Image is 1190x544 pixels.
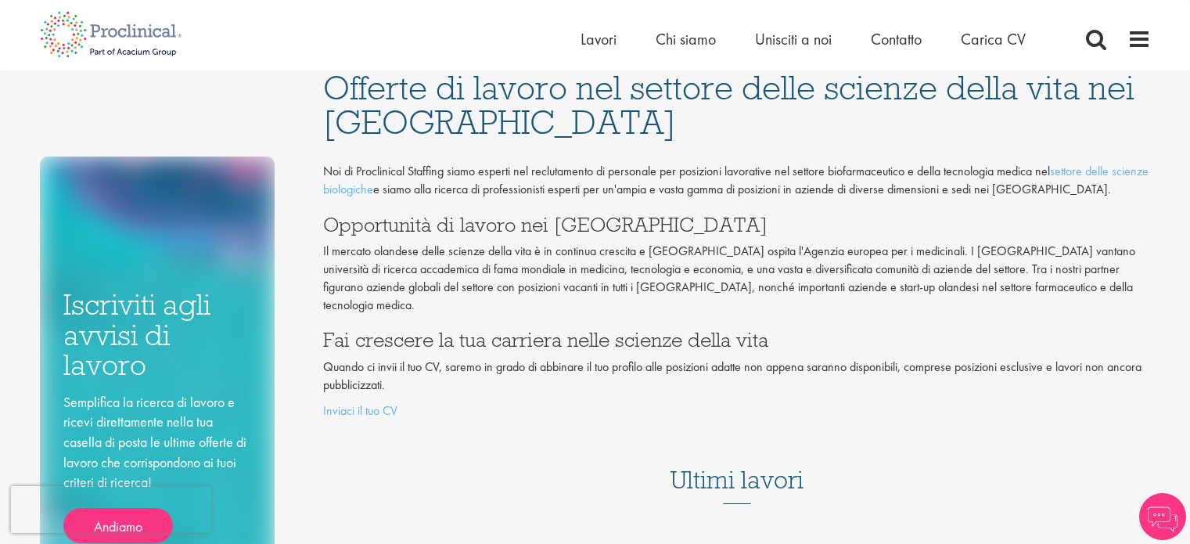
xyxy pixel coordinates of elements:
[323,243,1135,313] font: Il mercato olandese delle scienze della vita è in continua crescita e [GEOGRAPHIC_DATA] ospita l'...
[670,463,804,495] font: Ultimi lavori
[63,393,246,492] font: Semplifica la ricerca di lavoro e ricevi direttamente nella tua casella di posta le ultime offert...
[373,181,1111,197] font: e siamo alla ricerca di professionisti esperti per un'ampia e vasta gamma di posizioni in aziende...
[323,326,768,352] font: Fai crescere la tua carriera nelle scienze della vita
[323,163,1149,197] a: settore delle scienze biologiche
[323,358,1141,393] font: Quando ci invii il tuo CV, saremo in grado di abbinare il tuo profilo alle posizioni adatte non a...
[323,402,397,419] a: Inviaci il tuo CV
[94,518,142,536] font: Andiamo
[323,67,1134,143] font: Offerte di lavoro nel settore delle scienze della vita nei [GEOGRAPHIC_DATA]
[581,29,617,49] a: Lavori
[871,29,922,49] a: Contatto
[323,211,768,237] font: Opportunità di lavoro nei [GEOGRAPHIC_DATA]
[656,29,716,49] a: Chi siamo
[11,486,211,533] iframe: reCAPTCHA
[323,163,1050,179] font: Noi di Proclinical Staffing siamo esperti nel reclutamento di personale per posizioni lavorative ...
[63,286,210,384] font: Iscriviti agli avvisi di lavoro
[961,29,1026,49] a: Carica CV
[755,29,832,49] a: Unisciti a noi
[1139,493,1186,540] img: Chatbot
